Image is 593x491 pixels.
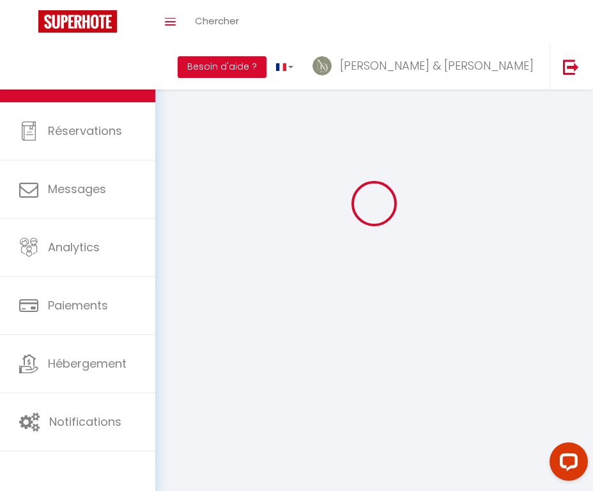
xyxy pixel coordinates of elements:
[178,56,266,78] button: Besoin d'aide ?
[38,10,117,33] img: Super Booking
[539,437,593,491] iframe: LiveChat chat widget
[303,45,550,90] a: ... [PERSON_NAME] & [PERSON_NAME]
[48,181,106,197] span: Messages
[195,14,239,27] span: Chercher
[48,355,127,371] span: Hébergement
[48,239,100,255] span: Analytics
[340,58,534,74] span: [PERSON_NAME] & [PERSON_NAME]
[563,59,579,75] img: logout
[49,414,121,430] span: Notifications
[48,297,108,313] span: Paiements
[312,56,332,75] img: ...
[48,123,122,139] span: Réservations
